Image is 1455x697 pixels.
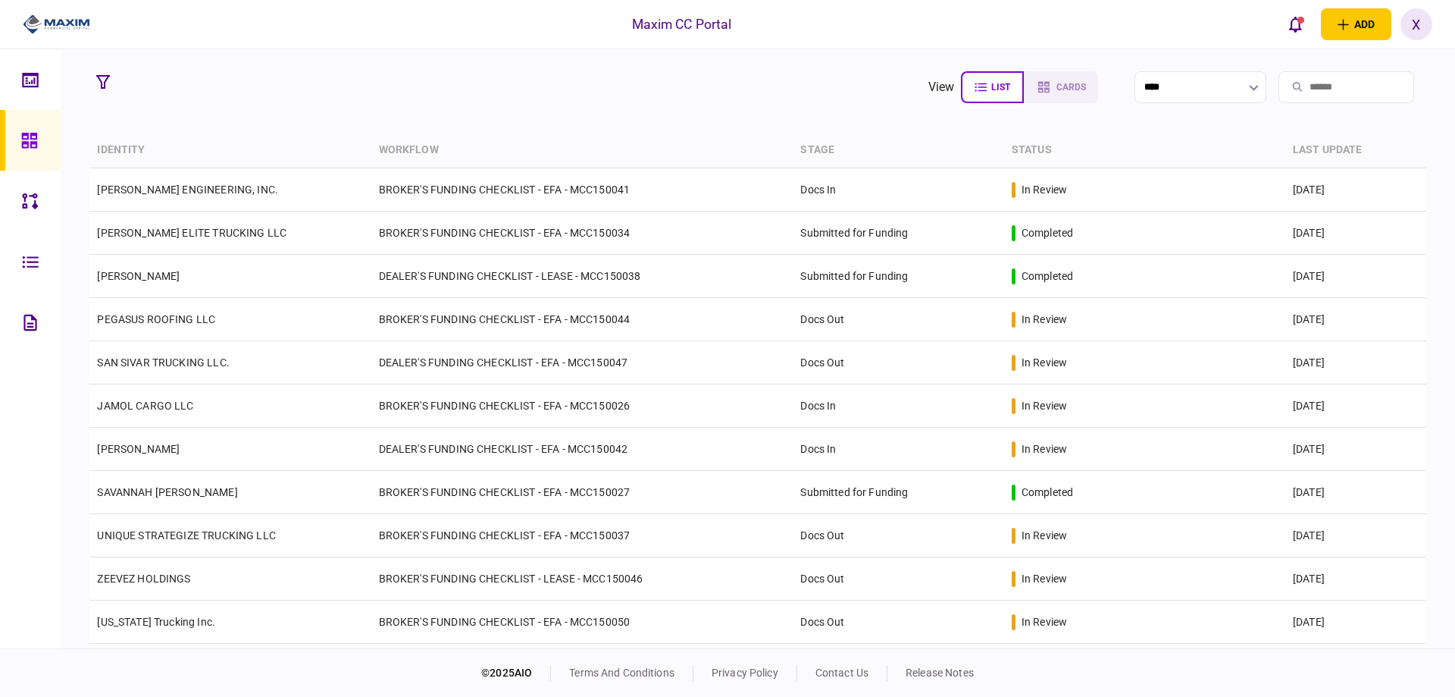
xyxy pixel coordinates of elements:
span: cards [1056,82,1086,93]
a: [US_STATE] Trucking Inc. [97,616,215,628]
td: DEALER'S FUNDING CHECKLIST - LEASE - MCC150038 [371,255,793,298]
td: Docs Out [793,601,1003,644]
a: SAVANNAH [PERSON_NAME] [97,486,237,498]
div: in review [1022,398,1067,413]
div: completed [1022,485,1073,500]
td: Docs Out [793,514,1003,557]
a: JAMOL CARGO LLC [97,400,193,412]
td: Docs In [793,385,1003,428]
th: workflow [371,133,793,168]
td: BROKER'S FUNDING CHECKLIST - EFA - MCC150013 [371,644,793,687]
td: [DATE] [1285,385,1426,428]
a: privacy policy [712,667,778,679]
td: Docs Out [793,644,1003,687]
a: terms and conditions [569,667,674,679]
td: Docs In [793,168,1003,212]
div: in review [1022,312,1067,327]
td: Docs In [793,428,1003,471]
a: [PERSON_NAME] ENGINEERING, INC. [97,184,278,196]
td: BROKER'S FUNDING CHECKLIST - EFA - MCC150034 [371,212,793,255]
button: open adding identity options [1321,8,1391,40]
td: BROKER'S FUNDING CHECKLIST - EFA - MCC150041 [371,168,793,212]
th: identity [89,133,371,168]
button: list [961,71,1024,103]
td: BROKER'S FUNDING CHECKLIST - EFA - MCC150026 [371,385,793,428]
th: status [1004,133,1285,168]
a: PEGASUS ROOFING LLC [97,313,215,325]
a: [PERSON_NAME] ELITE TRUCKING LLC [97,227,286,239]
a: [PERSON_NAME] [97,270,180,282]
a: [PERSON_NAME] [97,443,180,455]
div: in review [1022,182,1067,197]
td: [DATE] [1285,298,1426,341]
div: in review [1022,571,1067,586]
td: [DATE] [1285,168,1426,212]
td: [DATE] [1285,341,1426,385]
td: [DATE] [1285,428,1426,471]
span: list [991,82,1010,93]
div: completed [1022,268,1073,284]
button: open notifications list [1280,8,1312,40]
td: [DATE] [1285,514,1426,557]
td: Submitted for Funding [793,471,1003,514]
button: X [1400,8,1432,40]
td: BROKER'S FUNDING CHECKLIST - EFA - MCC150037 [371,514,793,557]
td: [DATE] [1285,255,1426,298]
td: [DATE] [1285,471,1426,514]
td: [DATE] [1285,601,1426,644]
a: release notes [906,667,974,679]
div: Maxim CC Portal [632,14,732,34]
td: Submitted for Funding [793,212,1003,255]
th: stage [793,133,1003,168]
td: Submitted for Funding [793,255,1003,298]
td: Docs Out [793,557,1003,601]
td: BROKER'S FUNDING CHECKLIST - EFA - MCC150044 [371,298,793,341]
div: in review [1022,355,1067,370]
td: [DATE] [1285,557,1426,601]
td: BROKER'S FUNDING CHECKLIST - LEASE - MCC150046 [371,557,793,601]
div: completed [1022,225,1073,240]
div: in review [1022,441,1067,457]
a: SAN SIVAR TRUCKING LLC. [97,356,229,369]
img: client company logo [23,13,90,36]
a: ZEEVEZ HOLDINGS [97,573,190,585]
td: DEALER'S FUNDING CHECKLIST - EFA - MCC150047 [371,341,793,385]
div: © 2025 AIO [481,665,551,681]
td: BROKER'S FUNDING CHECKLIST - EFA - MCC150027 [371,471,793,514]
td: DEALER'S FUNDING CHECKLIST - EFA - MCC150042 [371,428,793,471]
td: Docs Out [793,298,1003,341]
td: BROKER'S FUNDING CHECKLIST - EFA - MCC150050 [371,601,793,644]
div: view [928,78,955,96]
th: last update [1285,133,1426,168]
button: cards [1024,71,1098,103]
td: Docs Out [793,341,1003,385]
a: UNIQUE STRATEGIZE TRUCKING LLC [97,529,276,542]
td: [DATE] [1285,212,1426,255]
td: [DATE] [1285,644,1426,687]
div: in review [1022,528,1067,543]
a: contact us [815,667,868,679]
div: in review [1022,614,1067,629]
